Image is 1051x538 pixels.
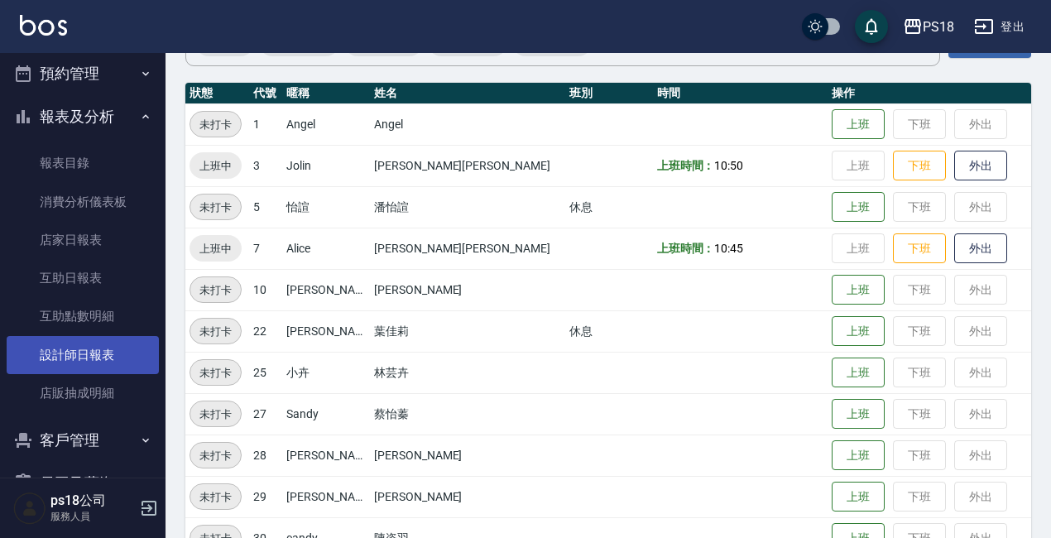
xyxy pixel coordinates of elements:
[565,310,653,352] td: 休息
[50,492,135,509] h5: ps18公司
[7,374,159,412] a: 店販抽成明細
[370,145,565,186] td: [PERSON_NAME][PERSON_NAME]
[190,447,241,464] span: 未打卡
[249,186,282,228] td: 5
[370,103,565,145] td: Angel
[370,310,565,352] td: 葉佳莉
[20,15,67,36] img: Logo
[190,488,241,506] span: 未打卡
[249,103,282,145] td: 1
[657,242,715,255] b: 上班時間：
[282,269,370,310] td: [PERSON_NAME]
[653,83,828,104] th: 時間
[828,83,1031,104] th: 操作
[565,83,653,104] th: 班別
[714,159,743,172] span: 10:50
[249,269,282,310] td: 10
[7,144,159,182] a: 報表目錄
[923,17,954,37] div: PS18
[282,310,370,352] td: [PERSON_NAME]
[249,435,282,476] td: 28
[190,323,241,340] span: 未打卡
[7,221,159,259] a: 店家日報表
[282,435,370,476] td: [PERSON_NAME]
[370,228,565,269] td: [PERSON_NAME][PERSON_NAME]
[7,419,159,462] button: 客戶管理
[832,440,885,471] button: 上班
[190,116,241,133] span: 未打卡
[370,435,565,476] td: [PERSON_NAME]
[370,83,565,104] th: 姓名
[249,476,282,517] td: 29
[13,492,46,525] img: Person
[832,109,885,140] button: 上班
[282,186,370,228] td: 怡諠
[249,145,282,186] td: 3
[282,352,370,393] td: 小卉
[190,406,241,423] span: 未打卡
[370,352,565,393] td: 林芸卉
[832,275,885,305] button: 上班
[249,393,282,435] td: 27
[967,12,1031,42] button: 登出
[190,199,241,216] span: 未打卡
[832,316,885,347] button: 上班
[282,476,370,517] td: [PERSON_NAME]
[249,352,282,393] td: 25
[896,10,961,44] button: PS18
[185,83,249,104] th: 狀態
[370,269,565,310] td: [PERSON_NAME]
[370,476,565,517] td: [PERSON_NAME]
[7,336,159,374] a: 設計師日報表
[7,259,159,297] a: 互助日報表
[370,186,565,228] td: 潘怡諠
[7,95,159,138] button: 報表及分析
[249,83,282,104] th: 代號
[832,399,885,430] button: 上班
[893,233,946,264] button: 下班
[282,393,370,435] td: Sandy
[50,509,135,524] p: 服務人員
[190,364,241,382] span: 未打卡
[954,233,1007,264] button: 外出
[282,228,370,269] td: Alice
[7,183,159,221] a: 消費分析儀表板
[7,462,159,505] button: 員工及薪資
[954,151,1007,181] button: 外出
[249,310,282,352] td: 22
[282,83,370,104] th: 暱稱
[714,242,743,255] span: 10:45
[282,103,370,145] td: Angel
[190,281,241,299] span: 未打卡
[282,145,370,186] td: Jolin
[370,393,565,435] td: 蔡怡蓁
[565,186,653,228] td: 休息
[249,228,282,269] td: 7
[190,240,242,257] span: 上班中
[855,10,888,43] button: save
[190,157,242,175] span: 上班中
[7,297,159,335] a: 互助點數明細
[7,52,159,95] button: 預約管理
[832,482,885,512] button: 上班
[893,151,946,181] button: 下班
[832,358,885,388] button: 上班
[657,159,715,172] b: 上班時間：
[832,192,885,223] button: 上班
